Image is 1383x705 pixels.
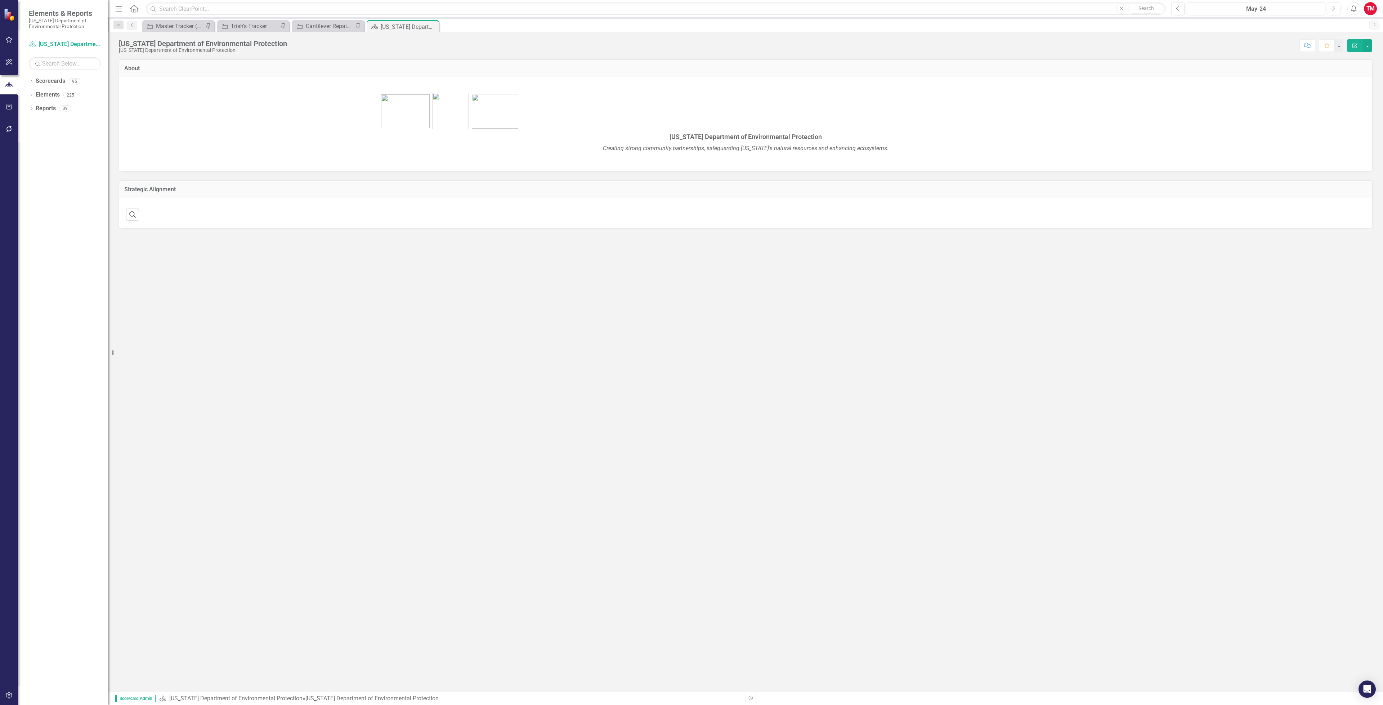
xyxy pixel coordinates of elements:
a: Scorecards [36,77,65,85]
img: bird1.png [472,94,518,129]
button: May-24 [1187,2,1325,15]
span: Scorecard Admin [115,695,156,702]
img: FL-DEP-LOGO-color-sam%20v4.jpg [433,93,469,129]
div: [US_STATE] Department of Environmental Protection [119,48,287,53]
input: Search Below... [29,57,101,70]
a: Master Tracker (External) [144,22,203,31]
div: Master Tracker (External) [156,22,203,31]
div: [US_STATE] Department of Environmental Protection [381,22,437,31]
div: [US_STATE] Department of Environmental Protection [119,40,287,48]
div: 95 [69,78,80,84]
div: » [159,695,740,703]
div: 225 [63,92,77,98]
span: Elements & Reports [29,9,101,18]
button: Search [1128,4,1164,14]
img: bhsp1.png [381,94,430,128]
span: Search [1138,5,1154,11]
em: Creating strong community partnerships, safeguarding [US_STATE]'s natural resources and enhancing... [603,145,889,152]
a: Elements [36,91,60,99]
img: ClearPoint Strategy [4,8,16,21]
div: May-24 [1189,5,1322,13]
small: [US_STATE] Department of Environmental Protection [29,18,101,30]
a: [US_STATE] Department of Environmental Protection [29,40,101,49]
a: Trish's Tracker [219,22,278,31]
h3: About [124,65,1367,72]
a: Cantilever Repair Multiple Bridges [294,22,353,31]
a: [US_STATE] Department of Environmental Protection [169,695,303,702]
div: Cantilever Repair Multiple Bridges [306,22,353,31]
div: Open Intercom Messenger [1359,681,1376,698]
input: Search ClearPoint... [146,3,1166,15]
button: TM [1364,2,1377,15]
span: [US_STATE] Department of Environmental Protection [670,133,822,140]
div: 39 [59,106,71,112]
div: [US_STATE] Department of Environmental Protection [305,695,439,702]
a: Reports [36,104,56,113]
div: Trish's Tracker [231,22,278,31]
h3: Strategic Alignment [124,186,1367,193]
